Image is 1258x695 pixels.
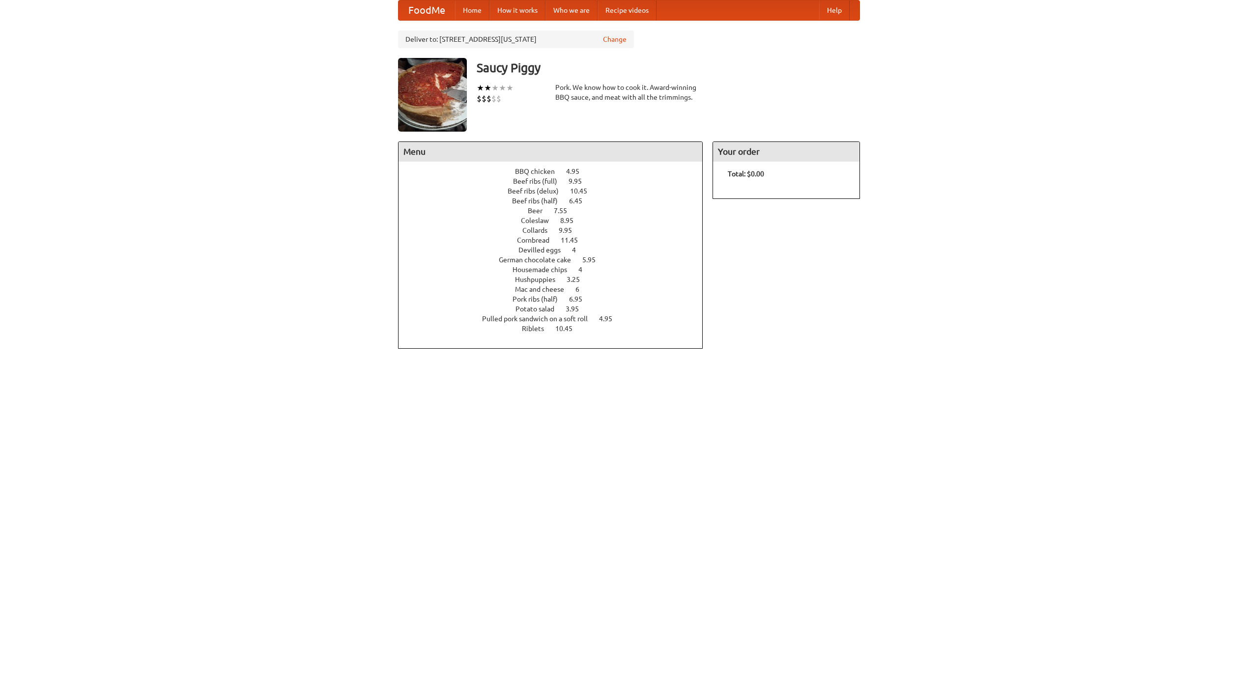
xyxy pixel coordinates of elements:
a: Housemade chips 4 [513,266,600,274]
span: 4.95 [566,167,589,175]
a: Hushpuppies 3.25 [515,276,598,283]
a: Beef ribs (half) 6.45 [512,197,600,205]
span: Potato salad [515,305,564,313]
span: 6.45 [569,197,592,205]
a: Pork ribs (half) 6.95 [513,295,600,303]
span: Cornbread [517,236,559,244]
span: Pork ribs (half) [513,295,568,303]
b: Total: $0.00 [728,170,764,178]
a: Beef ribs (full) 9.95 [513,177,600,185]
span: Beef ribs (delux) [508,187,569,195]
a: Home [455,0,489,20]
h4: Your order [713,142,859,162]
span: 4.95 [599,315,622,323]
span: Beef ribs (full) [513,177,567,185]
a: German chocolate cake 5.95 [499,256,614,264]
span: 8.95 [560,217,583,224]
span: 3.25 [567,276,590,283]
a: Potato salad 3.95 [515,305,597,313]
li: ★ [477,83,484,93]
span: Hushpuppies [515,276,565,283]
span: Riblets [522,325,554,333]
a: Mac and cheese 6 [515,285,598,293]
a: Help [819,0,850,20]
span: Coleslaw [521,217,559,224]
li: ★ [484,83,491,93]
a: Recipe videos [598,0,657,20]
div: Deliver to: [STREET_ADDRESS][US_STATE] [398,30,634,48]
span: 6 [575,285,589,293]
span: 3.95 [566,305,589,313]
span: Devilled eggs [518,246,571,254]
span: 5.95 [582,256,605,264]
a: Collards 9.95 [522,226,590,234]
a: Beef ribs (delux) 10.45 [508,187,605,195]
span: 11.45 [561,236,588,244]
li: $ [496,93,501,104]
a: Who we are [545,0,598,20]
li: $ [486,93,491,104]
h3: Saucy Piggy [477,58,860,78]
h4: Menu [399,142,702,162]
img: angular.jpg [398,58,467,132]
a: Coleslaw 8.95 [521,217,592,224]
a: Beer 7.55 [528,207,585,215]
span: Beer [528,207,552,215]
li: $ [477,93,482,104]
li: ★ [506,83,514,93]
span: 7.55 [554,207,577,215]
a: Cornbread 11.45 [517,236,596,244]
a: Change [603,34,627,44]
a: How it works [489,0,545,20]
span: 9.95 [569,177,592,185]
span: Beef ribs (half) [512,197,568,205]
a: Riblets 10.45 [522,325,591,333]
span: Collards [522,226,557,234]
a: FoodMe [399,0,455,20]
a: Pulled pork sandwich on a soft roll 4.95 [482,315,630,323]
li: $ [491,93,496,104]
span: 10.45 [570,187,597,195]
li: $ [482,93,486,104]
span: Pulled pork sandwich on a soft roll [482,315,598,323]
span: 9.95 [559,226,582,234]
a: BBQ chicken 4.95 [515,167,598,175]
span: German chocolate cake [499,256,581,264]
span: 10.45 [555,325,582,333]
span: Mac and cheese [515,285,574,293]
a: Devilled eggs 4 [518,246,594,254]
li: ★ [491,83,499,93]
span: 6.95 [569,295,592,303]
span: Housemade chips [513,266,577,274]
span: 4 [578,266,592,274]
span: BBQ chicken [515,167,565,175]
div: Pork. We know how to cook it. Award-winning BBQ sauce, and meat with all the trimmings. [555,83,703,102]
li: ★ [499,83,506,93]
span: 4 [572,246,586,254]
